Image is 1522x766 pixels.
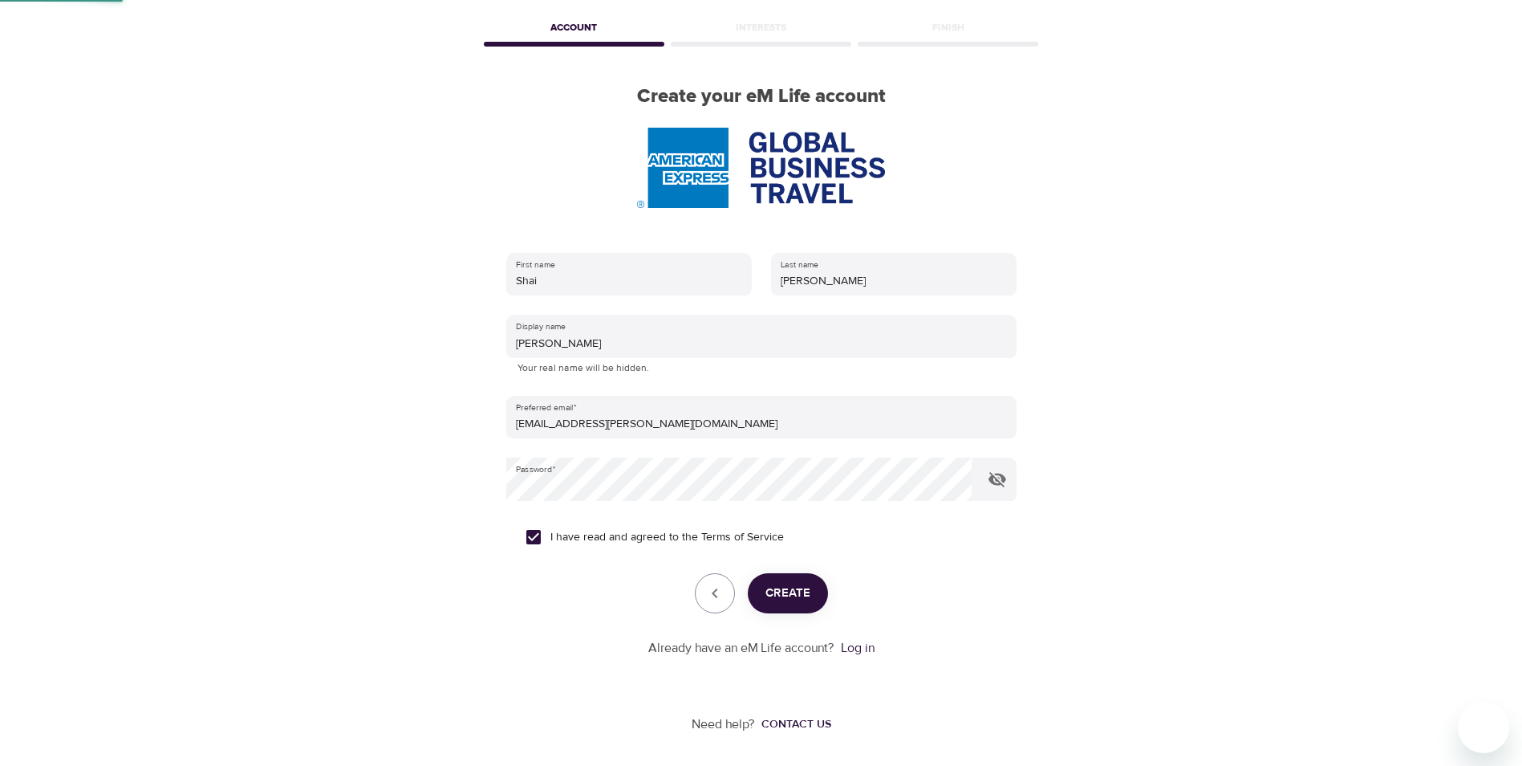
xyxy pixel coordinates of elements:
[755,716,831,732] a: Contact us
[765,583,810,604] span: Create
[841,640,875,656] a: Log in
[648,639,834,658] p: Already have an eM Life account?
[550,529,784,546] span: I have read and agreed to the
[637,128,884,208] img: AmEx%20GBT%20logo.png
[748,573,828,613] button: Create
[517,361,1005,377] p: Your real name will be hidden.
[1458,702,1509,753] iframe: Button to launch messaging window
[692,715,755,734] p: Need help?
[481,85,1042,108] h2: Create your eM Life account
[701,529,784,546] a: Terms of Service
[761,716,831,732] div: Contact us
